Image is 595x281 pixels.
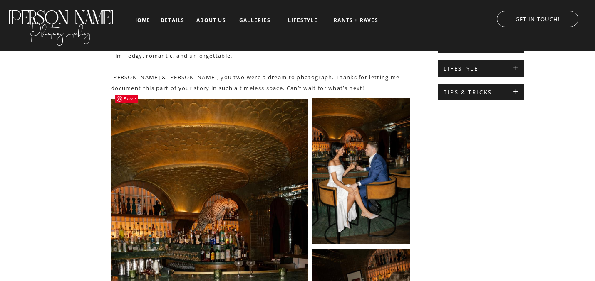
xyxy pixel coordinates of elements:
[282,17,324,23] a: LIFESTYLE
[312,98,410,245] img: JESSIE SCHULTZ PHOTOGRAPHY (2 of 291)
[194,17,228,23] a: about us
[238,17,272,23] a: galleries
[444,66,518,72] a: LIFESTYLE
[132,17,151,23] a: home
[7,7,114,20] a: [PERSON_NAME]
[444,89,518,96] a: TIPS & TRICKS
[115,95,138,103] span: Save
[333,17,379,23] a: RANTS + RAVES
[161,17,184,22] a: details
[488,14,587,22] a: GET IN TOUCH!
[7,16,114,44] a: Photography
